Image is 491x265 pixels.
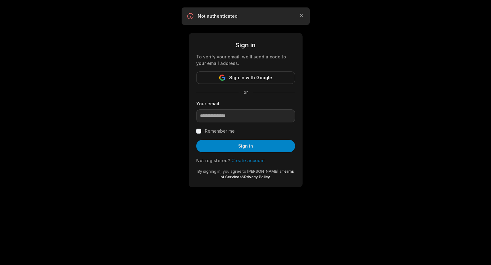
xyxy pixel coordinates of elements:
span: Sign in with Google [229,74,272,81]
div: Sign in [196,40,295,50]
a: Terms of Services [220,169,294,179]
button: Sign in with Google [196,71,295,84]
span: & [242,175,244,179]
span: By signing in, you agree to [PERSON_NAME]'s [197,169,282,174]
label: Your email [196,100,295,107]
span: . [270,175,271,179]
button: Sign in [196,140,295,152]
a: Create account [231,158,265,163]
label: Remember me [205,127,235,135]
div: To verify your email, we'll send a code to your email address. [196,53,295,66]
span: Not registered? [196,158,230,163]
a: Privacy Policy [244,175,270,179]
p: Not authenticated [198,13,294,19]
span: or [239,89,253,95]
